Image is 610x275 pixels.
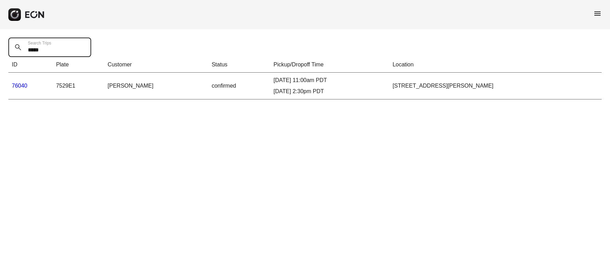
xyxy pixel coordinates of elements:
th: ID [8,57,53,73]
th: Plate [53,57,104,73]
span: menu [593,9,602,18]
td: [PERSON_NAME] [104,73,208,99]
td: 7529E1 [53,73,104,99]
th: Pickup/Dropoff Time [270,57,389,73]
th: Location [389,57,602,73]
td: [STREET_ADDRESS][PERSON_NAME] [389,73,602,99]
th: Customer [104,57,208,73]
th: Status [208,57,270,73]
label: Search Trips [28,40,51,46]
td: confirmed [208,73,270,99]
div: [DATE] 11:00am PDT [274,76,386,84]
a: 76040 [12,83,27,89]
div: [DATE] 2:30pm PDT [274,87,386,96]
